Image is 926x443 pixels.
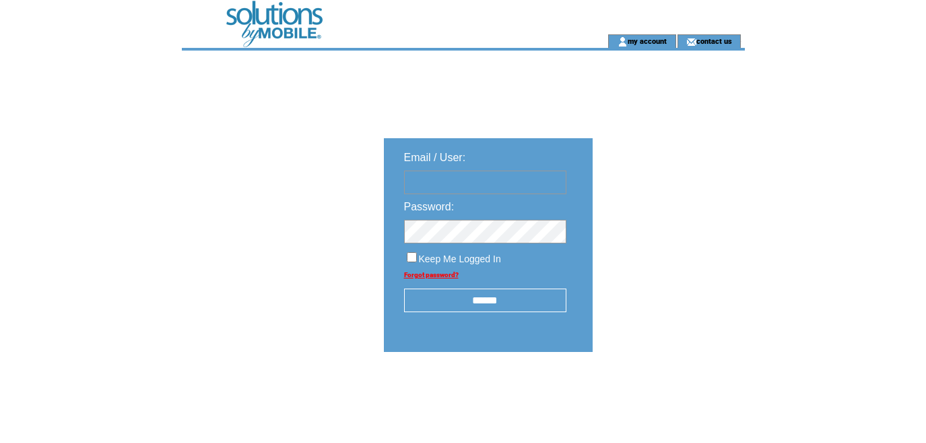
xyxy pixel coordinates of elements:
span: Password: [404,201,455,212]
a: Forgot password? [404,271,459,278]
span: Keep Me Logged In [419,254,501,264]
img: contact_us_icon.gif [686,36,696,47]
span: Email / User: [404,152,466,163]
img: account_icon.gif [618,36,628,47]
a: my account [628,36,667,45]
img: transparent.png [632,386,699,403]
a: contact us [696,36,732,45]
